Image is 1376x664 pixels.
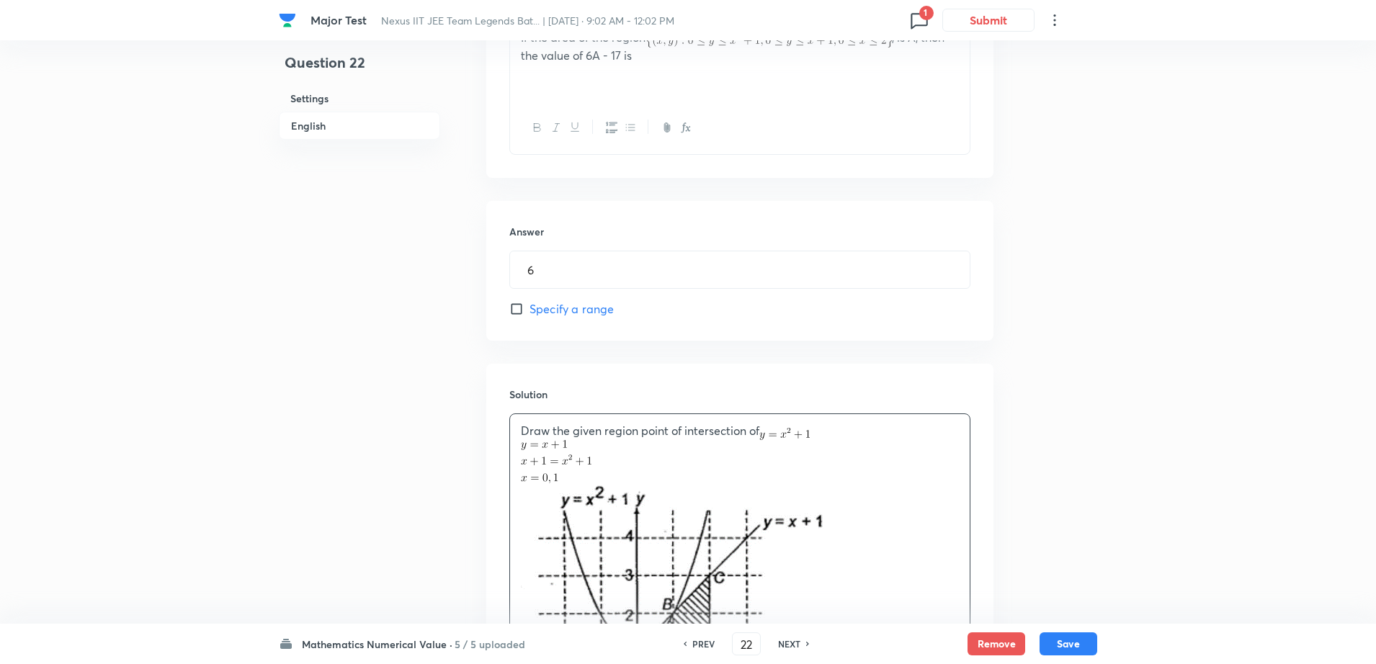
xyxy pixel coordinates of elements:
[279,112,440,140] h6: English
[279,85,440,112] h6: Settings
[455,637,525,652] h6: 5 / 5 uploaded
[942,9,1035,32] button: Submit
[645,34,892,48] img: \left\{(x, y): 0 \leq y \leq x^2+1,0 \leq y \leq x+1,0 \leq x \leq 2\right\}
[1040,632,1097,655] button: Save
[759,428,810,440] img: y=x^2+1
[311,12,367,27] span: Major Test
[509,387,970,402] h6: Solution
[778,637,800,650] h6: NEXT
[279,52,440,85] h4: Question 22
[521,440,591,483] img: \begin{aligned} & y=x+1 \\ & x+1=x^2+1 \\ & x=0,1 \end{aligned}
[919,6,934,20] span: 1
[968,632,1025,655] button: Remove
[381,14,674,27] span: Nexus IIT JEE Team Legends Bat... | [DATE] · 9:02 AM - 12:02 PM
[302,637,452,652] h6: Mathematics Numerical Value ·
[521,30,959,63] p: If the area of the region , is A, then the value of 6A - 17 is
[510,251,970,288] input: Option choice
[530,300,614,318] span: Specify a range
[692,637,715,650] h6: PREV
[521,423,959,440] p: Draw the given region point of intersection of
[279,12,299,29] a: Company Logo
[509,224,970,239] h6: Answer
[279,12,296,29] img: Company Logo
